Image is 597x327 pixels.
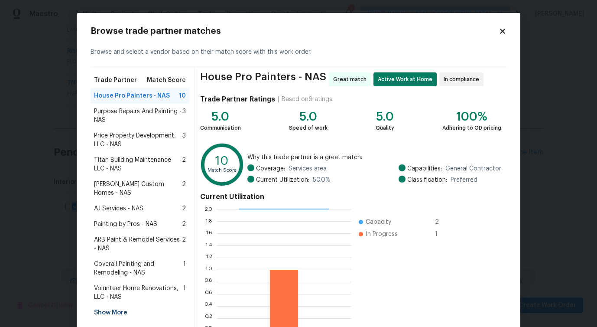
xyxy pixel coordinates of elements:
div: Show More [91,305,189,320]
h4: Trade Partner Ratings [200,95,275,104]
text: 2.0 [204,206,212,212]
span: House Pro Painters - NAS [200,72,326,86]
div: Browse and select a vendor based on their match score with this work order. [91,37,506,67]
span: Match Score [147,76,186,85]
span: Trade Partner [94,76,137,85]
span: 2 [182,204,186,213]
div: 100% [442,112,501,121]
span: Volunteer Home Renovations, LLC - NAS [94,284,183,301]
span: Coverage: [256,164,285,173]
span: In Progress [366,230,398,239]
span: Capacity [366,218,391,226]
span: In compliance [444,75,483,84]
span: 1 [183,284,186,301]
span: House Pro Painters - NAS [94,92,170,100]
span: 10 [179,92,186,100]
span: Current Utilization: [256,176,309,184]
span: Titan Building Maintenance LLC - NAS [94,156,182,173]
span: 1 [435,230,449,239]
span: Great match [333,75,370,84]
span: Preferred [451,176,477,184]
text: 0.6 [204,291,212,297]
span: [PERSON_NAME] Custom Homes - NAS [94,180,182,197]
div: Based on 6 ratings [282,95,332,104]
h2: Browse trade partner matches [91,27,499,36]
span: 3 [182,107,186,124]
span: Price Property Development, LLC - NAS [94,131,182,149]
span: 3 [182,131,186,149]
text: 1.6 [206,231,212,236]
span: Painting by Pros - NAS [94,220,157,229]
span: AJ Services - NAS [94,204,143,213]
text: 1.8 [205,219,212,224]
span: Why this trade partner is a great match: [247,153,501,162]
span: 2 [182,156,186,173]
span: Coverall Painting and Remodeling - NAS [94,260,183,277]
span: 2 [435,218,449,226]
span: 1 [183,260,186,277]
h4: Current Utilization [200,193,501,201]
div: 5.0 [289,112,328,121]
span: Services area [289,164,327,173]
text: 0.4 [204,304,212,309]
span: 2 [182,235,186,253]
span: 50.0 % [313,176,331,184]
span: Active Work at Home [378,75,436,84]
span: General Contractor [445,164,501,173]
text: 0.2 [204,316,212,321]
div: | [275,95,282,104]
span: 2 [182,180,186,197]
text: 1.4 [205,243,212,248]
div: Speed of work [289,124,328,132]
span: 2 [182,220,186,229]
text: 1.2 [206,255,212,260]
span: Capabilities: [407,164,442,173]
div: 5.0 [200,112,241,121]
div: Communication [200,124,241,132]
text: 0.8 [204,279,212,284]
text: 1.0 [205,267,212,272]
div: Adhering to OD pricing [442,124,501,132]
div: 5.0 [376,112,394,121]
span: Purpose Repairs And Painting - NAS [94,107,182,124]
div: Quality [376,124,394,132]
text: Match Score [208,168,237,173]
span: Classification: [407,176,447,184]
text: 10 [215,155,229,167]
span: ARB Paint & Remodel Services - NAS [94,235,182,253]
